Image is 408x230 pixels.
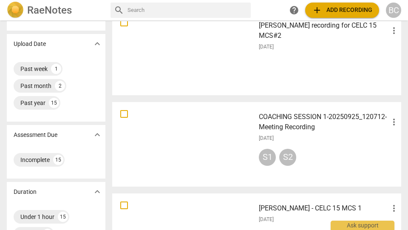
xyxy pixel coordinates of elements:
[92,130,102,140] span: expand_more
[279,149,296,166] div: S2
[91,37,104,50] button: Show more
[389,26,399,36] span: more_vert
[91,128,104,141] button: Show more
[7,2,24,19] img: Logo
[20,156,50,164] div: Incomplete
[331,221,394,230] div: Ask support
[20,82,51,90] div: Past month
[259,216,274,223] span: [DATE]
[289,5,299,15] span: help
[91,185,104,198] button: Show more
[389,117,399,127] span: more_vert
[20,99,45,107] div: Past year
[20,65,48,73] div: Past week
[14,187,37,196] p: Duration
[14,40,46,48] p: Upload Date
[259,203,389,213] h3: GRACE MPHEPO - CELC 15 MCS 1
[55,81,65,91] div: 2
[312,5,372,15] span: Add recording
[259,149,276,166] div: S1
[312,5,322,15] span: add
[127,3,247,17] input: Search
[20,213,54,221] div: Under 1 hour
[58,212,68,222] div: 15
[259,43,274,51] span: [DATE]
[14,131,57,139] p: Assessment Due
[305,3,379,18] button: Upload
[259,20,389,41] h3: Grace Mpheso recording for CELC 15 MCS#2
[389,203,399,213] span: more_vert
[259,135,274,142] span: [DATE]
[115,105,398,184] a: COACHING SESSION 1-20250925_120712-Meeting Recording[DATE]S1S2
[286,3,302,18] a: Help
[51,64,61,74] div: 1
[92,39,102,49] span: expand_more
[49,98,59,108] div: 15
[7,2,104,19] a: LogoRaeNotes
[53,155,63,165] div: 15
[386,3,401,18] button: BC
[115,14,398,92] a: [PERSON_NAME] recording for CELC 15 MCS#2[DATE]
[92,187,102,197] span: expand_more
[27,4,72,16] h2: RaeNotes
[259,112,389,132] h3: COACHING SESSION 1-20250925_120712-Meeting Recording
[114,5,124,15] span: search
